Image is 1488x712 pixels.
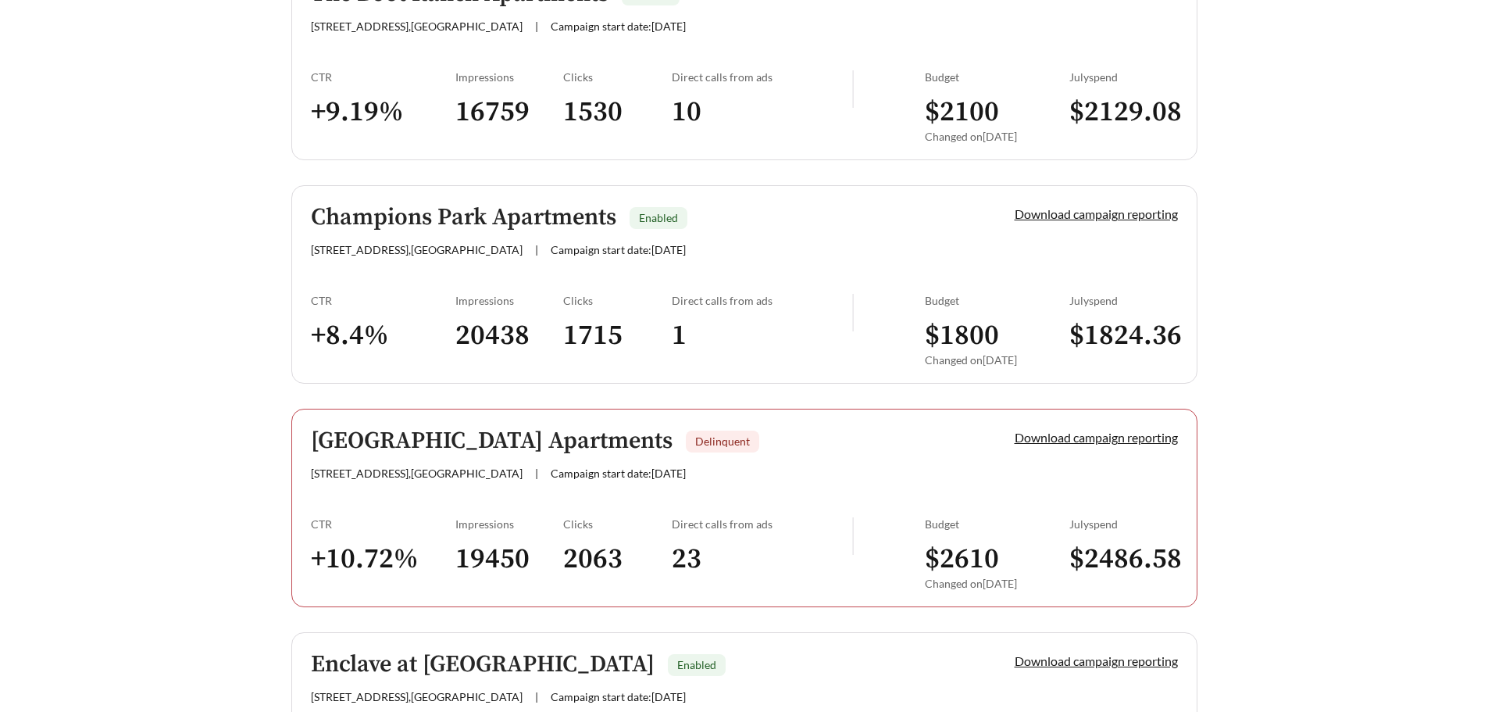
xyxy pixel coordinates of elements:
[535,243,538,256] span: |
[852,70,854,108] img: line
[672,294,852,307] div: Direct calls from ads
[563,542,672,577] h3: 2063
[1069,318,1178,353] h3: $ 1824.36
[925,577,1069,590] div: Changed on [DATE]
[925,95,1069,130] h3: $ 2100
[925,318,1069,353] h3: $ 1800
[639,211,678,224] span: Enabled
[291,185,1197,384] a: Champions Park ApartmentsEnabled[STREET_ADDRESS],[GEOGRAPHIC_DATA]|Campaign start date:[DATE]Down...
[1069,294,1178,307] div: July spend
[1015,206,1178,221] a: Download campaign reporting
[311,70,455,84] div: CTR
[1015,653,1178,668] a: Download campaign reporting
[695,435,750,448] span: Delinquent
[551,20,686,33] span: Campaign start date: [DATE]
[672,70,852,84] div: Direct calls from ads
[1015,430,1178,445] a: Download campaign reporting
[535,467,538,480] span: |
[311,652,655,678] h5: Enclave at [GEOGRAPHIC_DATA]
[1069,70,1178,84] div: July spend
[455,318,564,353] h3: 20438
[852,517,854,555] img: line
[311,243,523,256] span: [STREET_ADDRESS] , [GEOGRAPHIC_DATA]
[672,95,852,130] h3: 10
[535,690,538,703] span: |
[455,70,564,84] div: Impressions
[563,517,672,531] div: Clicks
[672,517,852,531] div: Direct calls from ads
[1069,95,1178,130] h3: $ 2129.08
[852,294,854,331] img: line
[535,20,538,33] span: |
[925,517,1069,531] div: Budget
[311,517,455,531] div: CTR
[311,20,523,33] span: [STREET_ADDRESS] , [GEOGRAPHIC_DATA]
[455,95,564,130] h3: 16759
[925,353,1069,367] div: Changed on [DATE]
[1069,517,1178,531] div: July spend
[311,95,455,130] h3: + 9.19 %
[311,467,523,480] span: [STREET_ADDRESS] , [GEOGRAPHIC_DATA]
[563,95,672,130] h3: 1530
[311,318,455,353] h3: + 8.4 %
[925,294,1069,307] div: Budget
[311,205,616,231] h5: Champions Park Apartments
[563,70,672,84] div: Clicks
[455,542,564,577] h3: 19450
[311,542,455,577] h3: + 10.72 %
[925,542,1069,577] h3: $ 2610
[551,690,686,703] span: Campaign start date: [DATE]
[551,467,686,480] span: Campaign start date: [DATE]
[672,318,852,353] h3: 1
[1069,542,1178,577] h3: $ 2486.58
[311,294,455,307] div: CTR
[311,690,523,703] span: [STREET_ADDRESS] , [GEOGRAPHIC_DATA]
[925,130,1069,143] div: Changed on [DATE]
[672,542,852,577] h3: 23
[677,658,716,671] span: Enabled
[563,294,672,307] div: Clicks
[551,243,686,256] span: Campaign start date: [DATE]
[311,428,673,454] h5: [GEOGRAPHIC_DATA] Apartments
[925,70,1069,84] div: Budget
[563,318,672,353] h3: 1715
[455,517,564,531] div: Impressions
[455,294,564,307] div: Impressions
[291,409,1197,607] a: [GEOGRAPHIC_DATA] ApartmentsDelinquent[STREET_ADDRESS],[GEOGRAPHIC_DATA]|Campaign start date:[DAT...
